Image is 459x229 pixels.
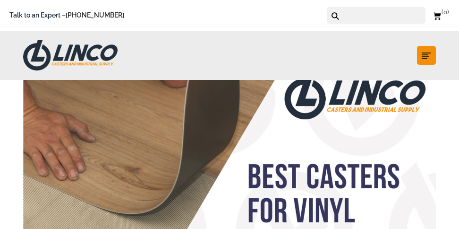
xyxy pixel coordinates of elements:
[433,9,450,21] a: 0
[66,11,124,19] a: [PHONE_NUMBER]
[342,7,425,24] input: Search
[9,10,124,21] span: Talk to an Expert –
[442,9,449,16] span: 0
[23,40,118,70] img: LINCO CASTERS & INDUSTRIAL SUPPLY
